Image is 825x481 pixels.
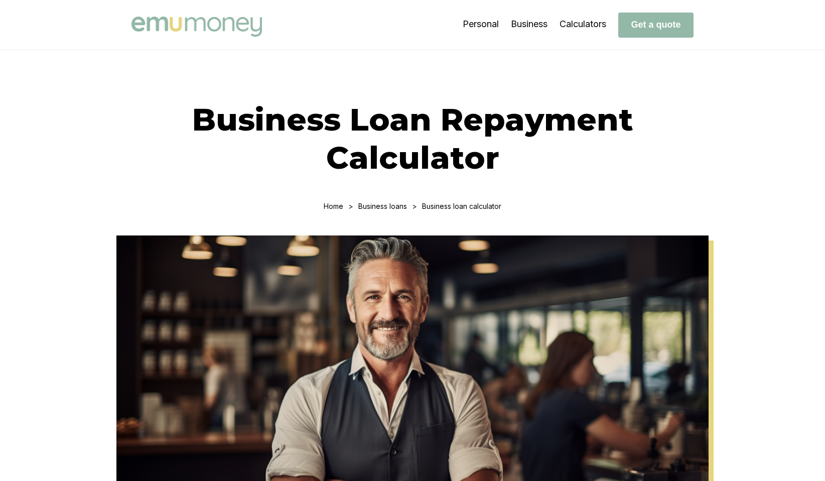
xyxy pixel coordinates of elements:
a: Get a quote [618,19,694,30]
button: Get a quote [618,13,694,38]
a: Home [324,202,343,210]
a: Business loans [358,202,407,210]
div: > [348,202,353,210]
img: Emu Money logo [131,17,262,37]
div: > [412,202,417,210]
h1: Business Loan Repayment Calculator [131,100,694,177]
div: Business loan calculator [422,202,501,210]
